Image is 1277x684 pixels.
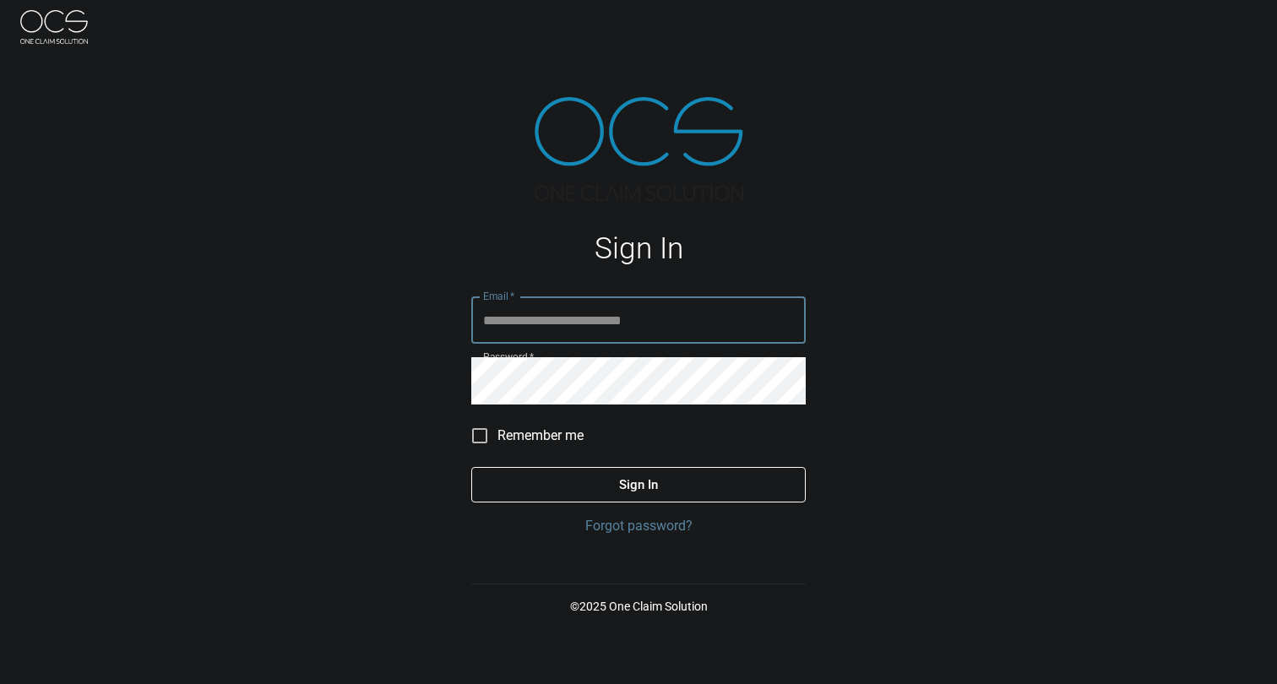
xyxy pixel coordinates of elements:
[471,516,806,536] a: Forgot password?
[483,289,515,303] label: Email
[20,10,88,44] img: ocs-logo-white-transparent.png
[471,598,806,615] p: © 2025 One Claim Solution
[497,426,584,446] span: Remember me
[483,350,534,364] label: Password
[535,97,743,201] img: ocs-logo-tra.png
[471,467,806,502] button: Sign In
[471,231,806,266] h1: Sign In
